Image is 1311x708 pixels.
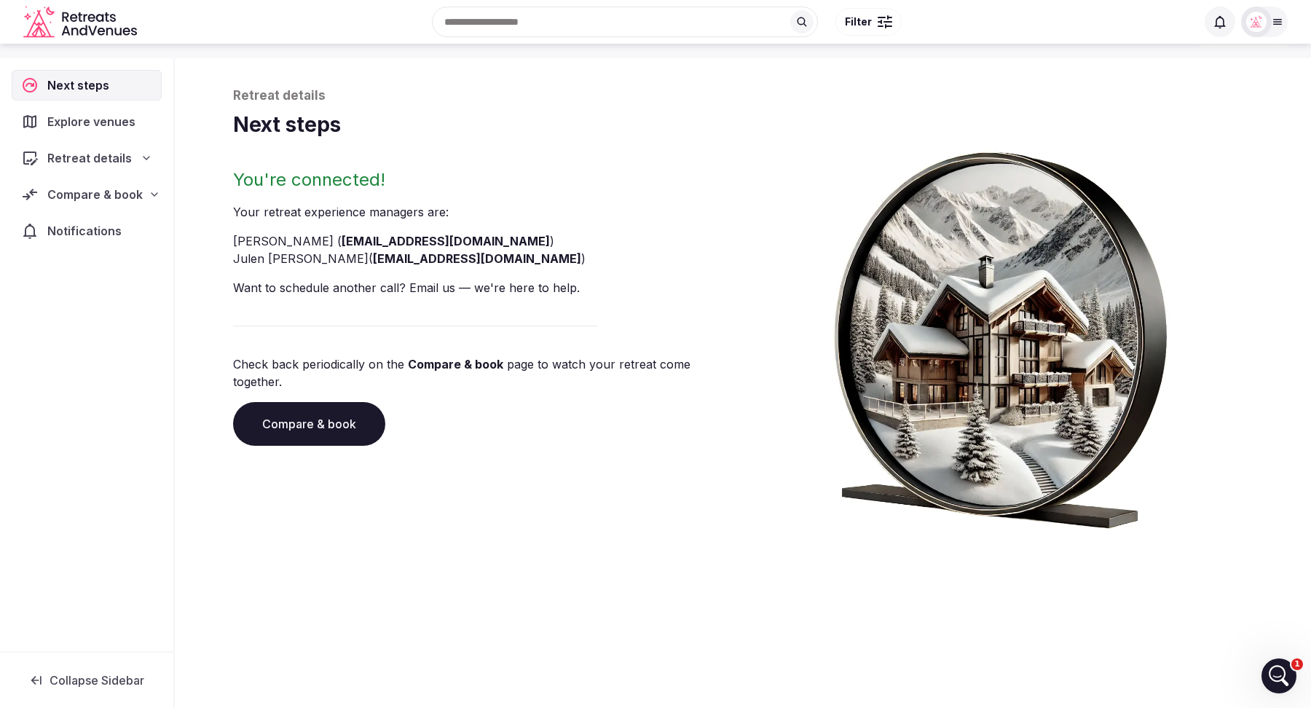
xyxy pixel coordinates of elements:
p: Want to schedule another call? Email us — we're here to help. [233,279,737,296]
li: Julen [PERSON_NAME] ( ) [233,250,737,267]
span: Notifications [47,222,127,240]
a: Compare & book [233,402,385,446]
span: Retreat details [47,149,132,167]
svg: Retreats and Venues company logo [23,6,140,39]
span: 1 [1291,658,1303,670]
img: Winter chalet retreat in picture frame [807,139,1194,529]
span: Collapse Sidebar [50,673,144,688]
li: [PERSON_NAME] ( ) [233,232,737,250]
span: Filter [845,15,872,29]
iframe: Intercom live chat [1261,658,1296,693]
span: Next steps [47,76,115,94]
a: Visit the homepage [23,6,140,39]
p: Your retreat experience manager s are : [233,203,737,221]
button: Collapse Sidebar [12,664,162,696]
a: [EMAIL_ADDRESS][DOMAIN_NAME] [342,234,550,248]
button: Filter [835,8,902,36]
a: Explore venues [12,106,162,137]
span: Explore venues [47,113,141,130]
img: Matt Grant Oakes [1246,12,1267,32]
a: [EMAIL_ADDRESS][DOMAIN_NAME] [373,251,581,266]
p: Check back periodically on the page to watch your retreat come together. [233,355,737,390]
a: Next steps [12,70,162,101]
h1: Next steps [233,111,1253,139]
h2: You're connected! [233,168,737,192]
a: Compare & book [408,357,503,371]
span: Compare & book [47,186,143,203]
p: Retreat details [233,87,1253,105]
a: Notifications [12,216,162,246]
